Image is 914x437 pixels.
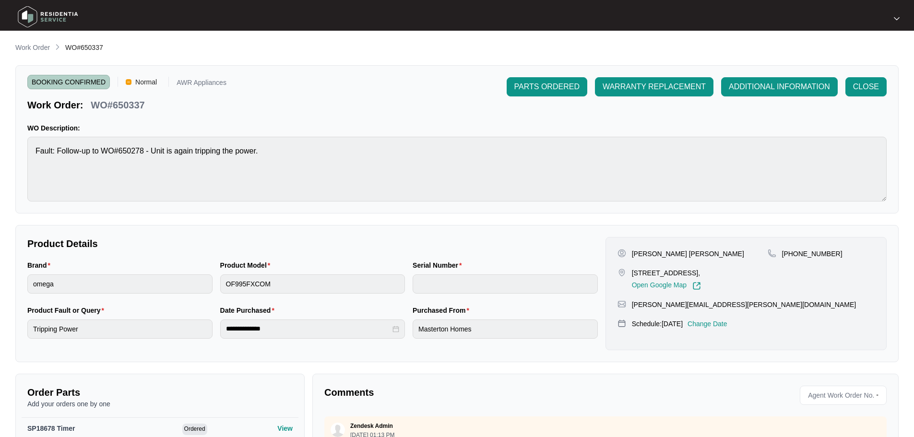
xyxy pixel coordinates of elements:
span: SP18678 Timer [27,425,75,432]
img: chevron-right [54,43,61,51]
p: Zendesk Admin [350,422,393,430]
img: map-pin [768,249,776,258]
span: BOOKING CONFIRMED [27,75,110,89]
img: user-pin [617,249,626,258]
img: map-pin [617,300,626,308]
button: PARTS ORDERED [507,77,587,96]
input: Product Model [220,274,405,294]
span: WO#650337 [65,44,103,51]
span: ADDITIONAL INFORMATION [729,81,830,93]
p: AWR Appliances [177,79,226,89]
img: user.svg [331,423,345,437]
p: Order Parts [27,386,293,399]
img: dropdown arrow [894,16,900,21]
label: Brand [27,260,54,270]
span: Ordered [182,424,207,435]
p: WO#650337 [91,98,144,112]
input: Brand [27,274,213,294]
input: Purchased From [413,319,598,339]
p: Add your orders one by one [27,399,293,409]
p: - [876,388,882,402]
input: Serial Number [413,274,598,294]
p: Comments [324,386,599,399]
button: WARRANTY REPLACEMENT [595,77,713,96]
p: [PERSON_NAME][EMAIL_ADDRESS][PERSON_NAME][DOMAIN_NAME] [632,300,856,309]
label: Date Purchased [220,306,278,315]
p: WO Description: [27,123,887,133]
span: WARRANTY REPLACEMENT [603,81,706,93]
label: Product Model [220,260,274,270]
p: Work Order [15,43,50,52]
input: Product Fault or Query [27,319,213,339]
textarea: Fault: Follow-up to WO#650278 - Unit is again tripping the power. [27,137,887,201]
p: Schedule: [DATE] [632,319,683,329]
img: map-pin [617,319,626,328]
p: Work Order: [27,98,83,112]
button: CLOSE [845,77,887,96]
p: [PHONE_NUMBER] [782,249,843,259]
label: Purchased From [413,306,473,315]
a: Work Order [13,43,52,53]
label: Product Fault or Query [27,306,108,315]
span: PARTS ORDERED [514,81,580,93]
p: View [277,424,293,433]
p: Change Date [688,319,727,329]
a: Open Google Map [632,282,701,290]
img: map-pin [617,268,626,277]
p: [PERSON_NAME] [PERSON_NAME] [632,249,744,259]
label: Serial Number [413,260,465,270]
img: residentia service logo [14,2,82,31]
input: Date Purchased [226,324,391,334]
img: Link-External [692,282,701,290]
p: Product Details [27,237,598,250]
span: Agent Work Order No. [804,388,874,402]
span: Normal [131,75,161,89]
button: ADDITIONAL INFORMATION [721,77,838,96]
span: CLOSE [853,81,879,93]
img: Vercel Logo [126,79,131,85]
p: [STREET_ADDRESS], [632,268,701,278]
